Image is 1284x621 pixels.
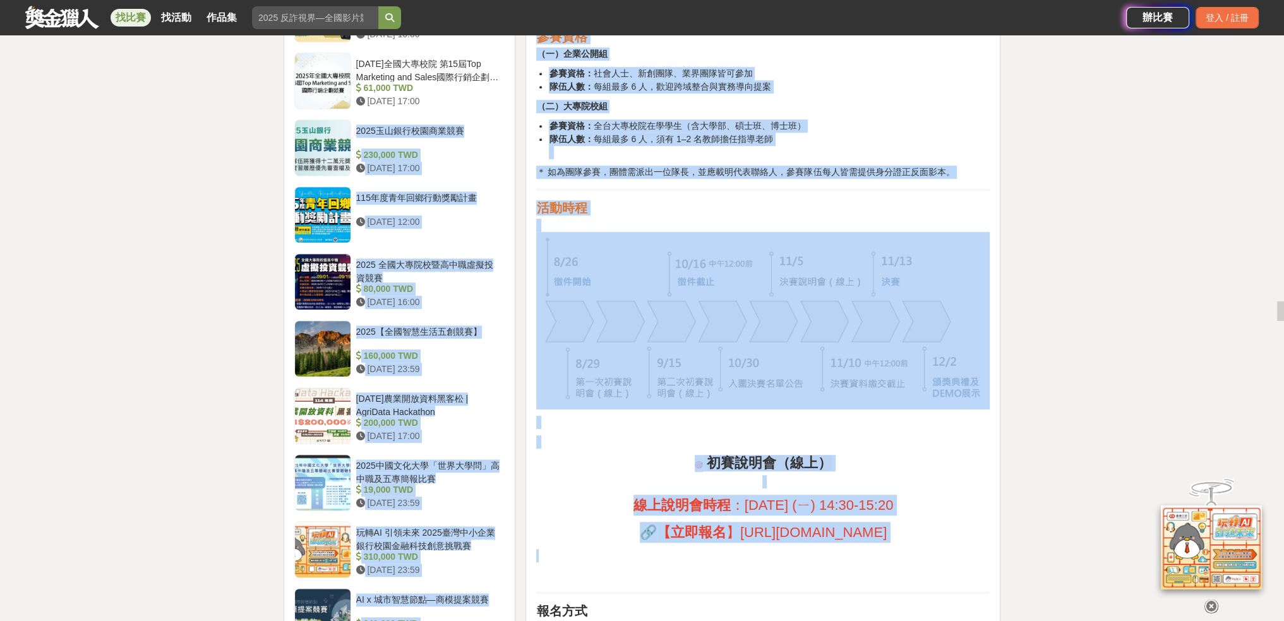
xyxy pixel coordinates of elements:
a: 2025【全國智慧生活五創競賽】 160,000 TWD [DATE] 23:59 [294,320,505,377]
a: [URL][DOMAIN_NAME] [740,529,887,539]
a: 2025 全國大專院校暨高中職虛擬投資競賽 80,000 TWD [DATE] 16:00 [294,253,505,310]
strong: 參賽資格： [549,68,593,78]
div: 2025 全國大專院校暨高中職虛擬投資競賽 [356,258,500,282]
div: [DATE] 17:00 [356,162,500,175]
p: ＊ 如為團隊參賽，團體需派出一位隊長，並應載明代表聯絡人，參賽隊伍每人皆需提供身分證正反面影本。 [536,166,990,179]
a: 115年度青年回鄉行動獎勵計畫 [DATE] 12:00 [294,186,505,243]
div: 61,000 TWD [356,81,500,95]
strong: 參賽資格 [536,30,587,44]
div: [DATE]全國大專校院 第15屆Top Marketing and Sales國際行銷企劃競賽 [356,57,500,81]
div: 2025中國文化大學「世界大學問」高中職及五專簡報比賽 [356,459,500,483]
img: d2146d9a-e6f6-4337-9592-8cefde37ba6b.png [1161,505,1262,589]
div: AI x 城市智慧節點—商模提案競賽 [356,593,500,617]
input: 2025 反詐視界—全國影片競賽 [252,6,378,29]
img: 🎯 [695,461,703,469]
div: [DATE] 17:00 [356,430,500,443]
strong: 參賽資格： [549,121,593,131]
div: 登入 / 註冊 [1196,7,1259,28]
a: 作品集 [201,9,242,27]
strong: （二）大專院校組 [536,101,607,111]
a: [DATE]全國大專校院 第15屆Top Marketing and Sales國際行銷企劃競賽 61,000 TWD [DATE] 17:00 [294,52,505,109]
div: 19,000 TWD [356,483,500,497]
div: 230,000 TWD [356,148,500,162]
div: [DATE] 17:00 [356,95,500,108]
a: 找活動 [156,9,196,27]
strong: 線上說明會時程 [633,497,731,513]
li: 每組最多 6 人，須有 1–2 名教師擔任指導老師 [549,133,990,159]
strong: 報名方式 [536,604,587,618]
div: 115年度青年回鄉行動獎勵計畫 [356,191,500,215]
a: 玩轉AI 引領未來 2025臺灣中小企業銀行校園金融科技創意挑戰賽 310,000 TWD [DATE] 23:59 [294,521,505,578]
div: 310,000 TWD [356,550,500,564]
div: [DATE]農業開放資料黑客松 | AgriData Hackathon [356,392,500,416]
div: 200,000 TWD [356,416,500,430]
a: 2025玉山銀行校園商業競賽 230,000 TWD [DATE] 17:00 [294,119,505,176]
div: 2025玉山銀行校園商業競賽 [356,124,500,148]
strong: 【立即報名 [657,524,726,540]
strong: 活動時程 [536,201,587,215]
div: 160,000 TWD [356,349,500,363]
div: [DATE] 16:00 [356,296,500,309]
a: [DATE]農業開放資料黑客松 | AgriData Hackathon 200,000 TWD [DATE] 17:00 [294,387,505,444]
span: [URL][DOMAIN_NAME] [740,524,887,540]
strong: 初賽說明會（線上） [707,455,832,471]
div: [DATE] 12:00 [356,215,500,229]
li: 全台大專校院在學學生（含大學部、碩士班、博士班） [549,119,990,133]
span: 】 [657,524,740,540]
span: 🔗 [640,524,657,540]
div: 玩轉AI 引領未來 2025臺灣中小企業銀行校園金融科技創意挑戰賽 [356,526,500,550]
strong: 隊伍人數： [549,81,593,92]
img: 2bbb1ea9-610c-499a-99ee-dfa7da300887.jpg [536,232,990,410]
div: [DATE] 23:59 [356,564,500,577]
li: 每組最多 6 人，歡迎跨域整合與實務導向提案 [549,80,990,93]
span: ：[DATE] (ㄧ) 14:30-15:20 [633,497,894,513]
li: 社會人士、新創團隊、業界團隊皆可參加 [549,67,990,80]
strong: 隊伍人數： [549,134,593,144]
a: 2025中國文化大學「世界大學問」高中職及五專簡報比賽 19,000 TWD [DATE] 23:59 [294,454,505,511]
strong: （一）企業公開組 [536,49,607,59]
div: [DATE] 23:59 [356,363,500,376]
div: [DATE] 23:59 [356,497,500,510]
a: 辦比賽 [1126,7,1189,28]
div: 2025【全國智慧生活五創競賽】 [356,325,500,349]
a: 找比賽 [111,9,151,27]
div: 80,000 TWD [356,282,500,296]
